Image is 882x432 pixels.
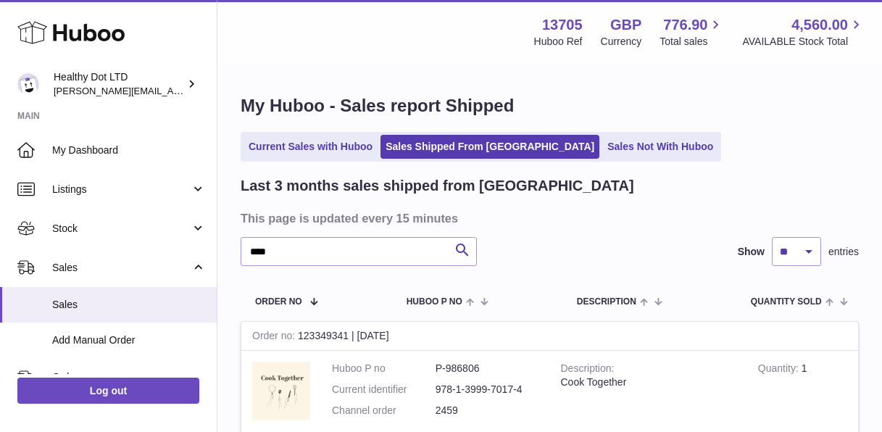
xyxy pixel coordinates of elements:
[660,15,724,49] a: 776.90 Total sales
[17,378,199,404] a: Log out
[828,245,859,259] span: entries
[601,35,642,49] div: Currency
[17,73,39,95] img: Dorothy@healthydot.com
[241,322,858,351] div: 123349341 | [DATE]
[542,15,583,35] strong: 13705
[241,176,634,196] h2: Last 3 months sales shipped from [GEOGRAPHIC_DATA]
[52,370,191,384] span: Orders
[742,35,865,49] span: AVAILABLE Stock Total
[791,15,848,35] span: 4,560.00
[54,85,291,96] span: [PERSON_NAME][EMAIL_ADDRESS][DOMAIN_NAME]
[52,333,206,347] span: Add Manual Order
[54,70,184,98] div: Healthy Dot LTD
[751,297,822,307] span: Quantity Sold
[610,15,641,35] strong: GBP
[758,362,802,378] strong: Quantity
[244,135,378,159] a: Current Sales with Huboo
[742,15,865,49] a: 4,560.00 AVAILABLE Stock Total
[332,383,436,396] dt: Current identifier
[663,15,707,35] span: 776.90
[52,183,191,196] span: Listings
[738,245,765,259] label: Show
[52,298,206,312] span: Sales
[561,362,615,378] strong: Description
[602,135,718,159] a: Sales Not With Huboo
[534,35,583,49] div: Huboo Ref
[52,144,206,157] span: My Dashboard
[332,404,436,418] dt: Channel order
[380,135,599,159] a: Sales Shipped From [GEOGRAPHIC_DATA]
[252,330,298,345] strong: Order no
[407,297,462,307] span: Huboo P no
[436,383,539,396] dd: 978-1-3999-7017-4
[577,297,636,307] span: Description
[332,362,436,375] dt: Huboo P no
[241,94,859,117] h1: My Huboo - Sales report Shipped
[436,362,539,375] dd: P-986806
[561,375,736,389] div: Cook Together
[52,222,191,236] span: Stock
[660,35,724,49] span: Total sales
[255,297,302,307] span: Order No
[436,404,539,418] dd: 2459
[241,210,855,226] h3: This page is updated every 15 minutes
[252,362,310,420] img: 1716545230.png
[52,261,191,275] span: Sales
